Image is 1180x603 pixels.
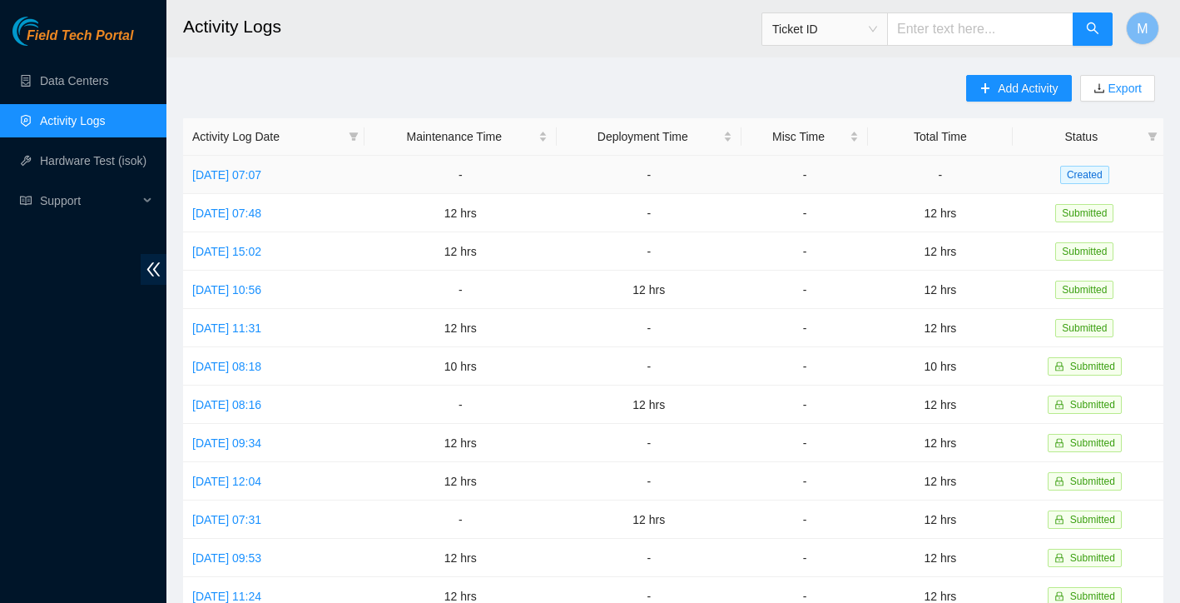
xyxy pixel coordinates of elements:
[1105,82,1142,95] a: Export
[772,17,877,42] span: Ticket ID
[557,462,741,501] td: -
[979,82,991,96] span: plus
[741,271,868,309] td: -
[557,501,741,539] td: 12 hrs
[349,132,359,142] span: filter
[1055,281,1113,299] span: Submitted
[192,283,261,297] a: [DATE] 10:56
[192,513,261,526] a: [DATE] 07:31
[868,501,1012,539] td: 12 hrs
[40,184,138,217] span: Support
[192,321,261,335] a: [DATE] 11:31
[192,551,261,565] a: [DATE] 09:53
[998,79,1058,97] span: Add Activity
[868,232,1012,271] td: 12 hrs
[1054,438,1064,448] span: lock
[868,424,1012,462] td: 12 hrs
[557,156,741,194] td: -
[12,17,84,46] img: Akamai Technologies
[868,118,1012,156] th: Total Time
[868,271,1012,309] td: 12 hrs
[557,539,741,577] td: -
[868,386,1012,424] td: 12 hrs
[1070,591,1115,602] span: Submitted
[741,539,868,577] td: -
[12,30,133,52] a: Akamai TechnologiesField Tech Portal
[1054,515,1064,525] span: lock
[557,194,741,232] td: -
[1022,127,1141,146] span: Status
[1070,361,1115,372] span: Submitted
[192,168,261,182] a: [DATE] 07:07
[1055,242,1113,261] span: Submitted
[192,475,261,488] a: [DATE] 12:04
[1073,12,1113,46] button: search
[557,424,741,462] td: -
[141,254,166,285] span: double-left
[364,309,557,347] td: 12 hrs
[40,74,108,87] a: Data Centers
[868,309,1012,347] td: 12 hrs
[364,539,557,577] td: 12 hrs
[741,462,868,501] td: -
[1070,552,1115,564] span: Submitted
[1148,132,1158,142] span: filter
[1137,18,1148,39] span: M
[868,462,1012,501] td: 12 hrs
[364,462,557,501] td: 12 hrs
[966,75,1071,102] button: plusAdd Activity
[741,424,868,462] td: -
[364,424,557,462] td: 12 hrs
[364,232,557,271] td: 12 hrs
[1070,514,1115,526] span: Submitted
[192,245,261,258] a: [DATE] 15:02
[192,398,261,411] a: [DATE] 08:16
[192,127,342,146] span: Activity Log Date
[192,207,261,220] a: [DATE] 07:48
[887,12,1073,46] input: Enter text here...
[345,124,362,149] span: filter
[741,309,868,347] td: -
[27,28,133,44] span: Field Tech Portal
[192,360,261,373] a: [DATE] 08:18
[1054,476,1064,486] span: lock
[1086,22,1099,37] span: search
[868,539,1012,577] td: 12 hrs
[741,501,868,539] td: -
[868,347,1012,386] td: 10 hrs
[1144,124,1161,149] span: filter
[557,309,741,347] td: -
[1054,591,1064,601] span: lock
[868,156,1012,194] td: -
[741,386,868,424] td: -
[1126,12,1159,45] button: M
[364,194,557,232] td: 12 hrs
[741,156,868,194] td: -
[364,386,557,424] td: -
[557,232,741,271] td: -
[364,347,557,386] td: 10 hrs
[741,194,868,232] td: -
[1054,400,1064,410] span: lock
[1093,82,1105,96] span: download
[868,194,1012,232] td: 12 hrs
[364,501,557,539] td: -
[40,114,106,127] a: Activity Logs
[364,271,557,309] td: -
[1080,75,1155,102] button: downloadExport
[1070,476,1115,487] span: Submitted
[192,436,261,450] a: [DATE] 09:34
[364,156,557,194] td: -
[1055,204,1113,222] span: Submitted
[557,347,741,386] td: -
[741,347,868,386] td: -
[40,154,146,167] a: Hardware Test (isok)
[1070,437,1115,449] span: Submitted
[192,590,261,603] a: [DATE] 11:24
[1054,361,1064,371] span: lock
[557,386,741,424] td: 12 hrs
[741,232,868,271] td: -
[1054,553,1064,563] span: lock
[20,195,32,207] span: read
[1070,399,1115,411] span: Submitted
